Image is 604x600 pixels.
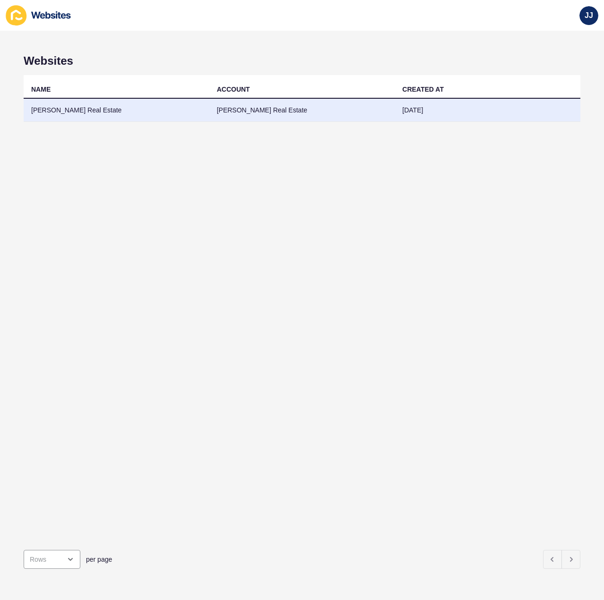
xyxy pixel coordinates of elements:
td: [DATE] [395,99,580,122]
td: [PERSON_NAME] Real Estate [209,99,395,122]
td: [PERSON_NAME] Real Estate [24,99,209,122]
div: NAME [31,85,51,94]
div: CREATED AT [402,85,444,94]
div: ACCOUNT [217,85,250,94]
h1: Websites [24,54,580,68]
span: JJ [585,11,593,20]
div: open menu [24,550,80,569]
span: per page [86,555,112,564]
